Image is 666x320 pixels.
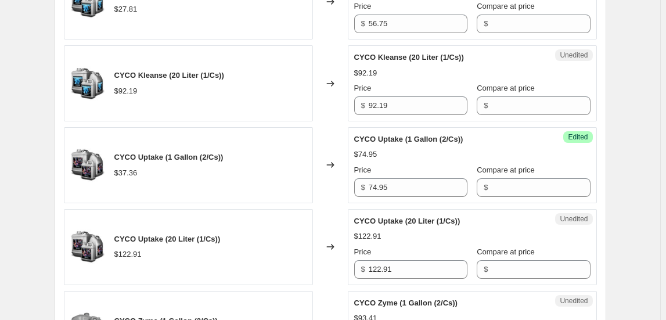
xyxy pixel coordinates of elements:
[560,214,588,224] span: Unedited
[354,67,377,79] div: $92.19
[361,101,365,110] span: $
[560,51,588,60] span: Unedited
[484,183,488,192] span: $
[477,84,535,92] span: Compare at price
[560,296,588,305] span: Unedited
[354,231,381,242] div: $122.91
[114,167,138,179] div: $37.36
[114,249,142,260] div: $122.91
[361,19,365,28] span: $
[354,53,464,62] span: CYCO Kleanse (20 Liter (1/Cs))
[114,235,221,243] span: CYCO Uptake (20 Liter (1/Cs))
[484,19,488,28] span: $
[477,2,535,10] span: Compare at price
[70,148,105,182] img: uptake-group-image_80x.jpg
[361,183,365,192] span: $
[114,153,224,161] span: CYCO Uptake (1 Gallon (2/Cs))
[361,265,365,274] span: $
[354,166,372,174] span: Price
[114,85,138,97] div: $92.19
[477,166,535,174] span: Compare at price
[354,2,372,10] span: Price
[70,229,105,264] img: uptake-group-image_80x.jpg
[484,265,488,274] span: $
[114,71,224,80] span: CYCO Kleanse (20 Liter (1/Cs))
[568,132,588,142] span: Edited
[354,149,377,160] div: $74.95
[477,247,535,256] span: Compare at price
[354,247,372,256] span: Price
[484,101,488,110] span: $
[354,84,372,92] span: Price
[354,299,458,307] span: CYCO Zyme (1 Gallon (2/Cs))
[70,66,105,101] img: kleanse-group-image_80x.jpg
[354,217,460,225] span: CYCO Uptake (20 Liter (1/Cs))
[114,3,138,15] div: $27.81
[354,135,463,143] span: CYCO Uptake (1 Gallon (2/Cs))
